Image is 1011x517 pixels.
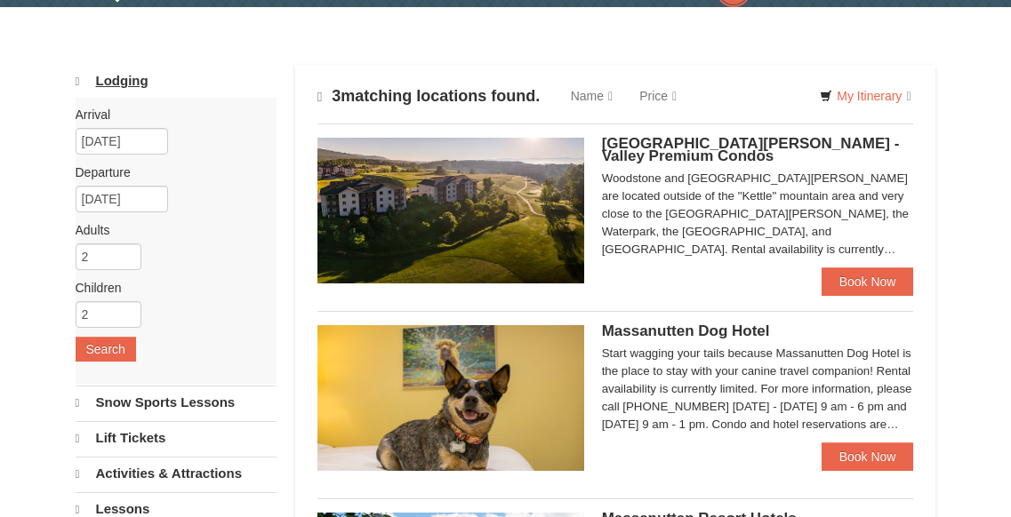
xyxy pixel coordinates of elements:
a: My Itinerary [808,83,922,109]
a: Snow Sports Lessons [76,386,277,419]
label: Departure [76,163,264,181]
a: Price [626,78,690,114]
label: Adults [76,221,264,239]
div: Woodstone and [GEOGRAPHIC_DATA][PERSON_NAME] are located outside of the "Kettle" mountain area an... [602,170,914,258]
a: Book Now [822,267,914,296]
a: Lift Tickets [76,421,277,455]
label: Children [76,279,264,297]
a: Activities & Attractions [76,457,277,490]
label: Arrival [76,106,264,123]
a: Lodging [76,65,277,98]
img: 27428181-5-81c892a3.jpg [317,325,584,471]
span: Massanutten Dog Hotel [602,322,770,339]
img: 19219041-4-ec11c166.jpg [317,138,584,283]
div: Start wagging your tails because Massanutten Dog Hotel is the place to stay with your canine trav... [602,345,914,433]
span: [GEOGRAPHIC_DATA][PERSON_NAME] - Valley Premium Condos [602,135,900,164]
a: Name [558,78,626,114]
button: Search [76,337,136,362]
a: Book Now [822,442,914,471]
